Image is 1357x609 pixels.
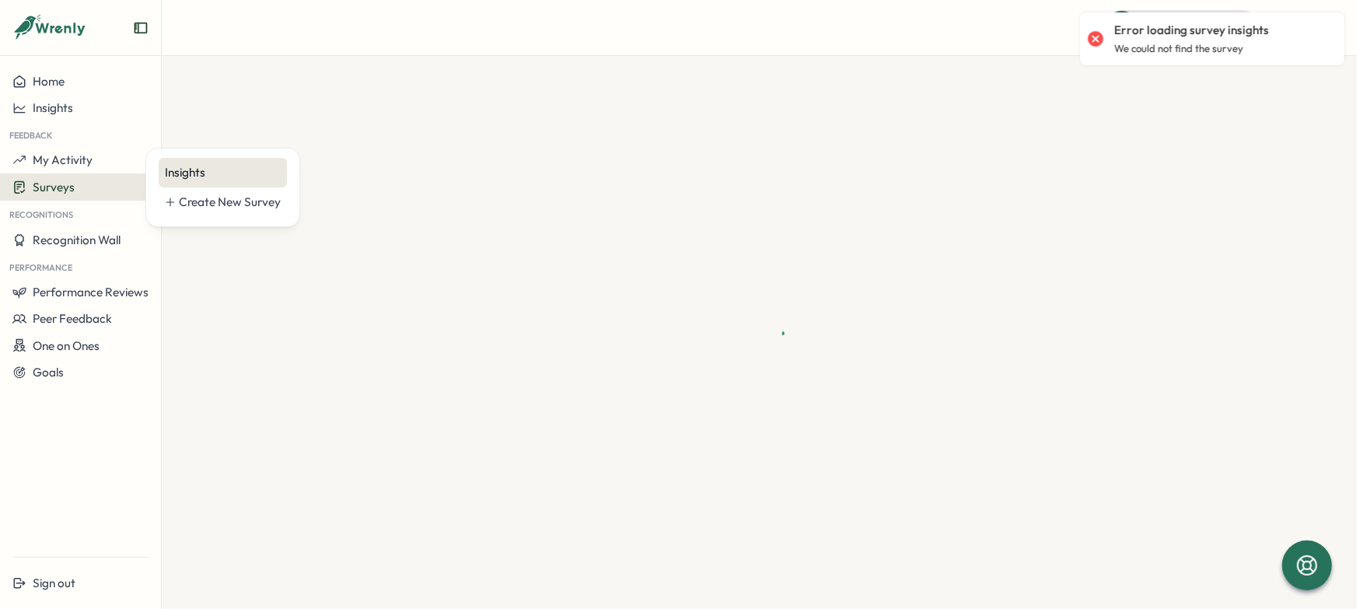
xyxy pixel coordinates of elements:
[1114,22,1269,39] p: Error loading survey insights
[33,74,65,89] span: Home
[33,576,75,590] span: Sign out
[179,194,281,211] div: Create New Survey
[33,233,121,247] span: Recognition Wall
[133,20,149,36] button: Expand sidebar
[165,164,281,181] div: Insights
[33,152,93,167] span: My Activity
[1114,42,1243,56] p: We could not find the survey
[159,158,287,187] a: Insights
[33,285,149,299] span: Performance Reviews
[33,180,75,194] span: Surveys
[33,365,64,380] span: Goals
[1104,10,1259,44] button: Quick Actions
[33,338,100,353] span: One on Ones
[33,100,73,115] span: Insights
[33,311,112,326] span: Peer Feedback
[159,187,287,217] a: Create New Survey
